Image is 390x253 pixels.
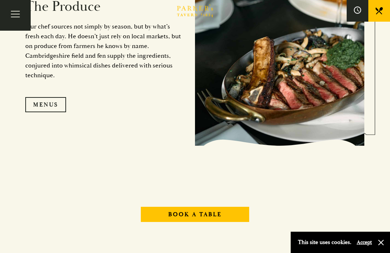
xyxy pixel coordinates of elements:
button: Close and accept [377,239,385,246]
button: Accept [357,239,372,246]
p: This site uses cookies. [298,237,351,248]
a: Menus [25,97,66,112]
a: Book A Table [141,207,249,222]
p: Our chef sources not simply by season, but by what’s fresh each day. He doesn’t just rely on loca... [25,22,184,80]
